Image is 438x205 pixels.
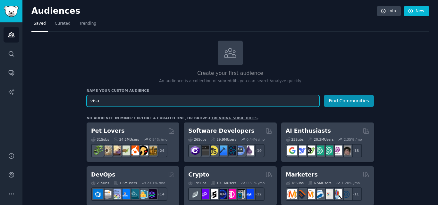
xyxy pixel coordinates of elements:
div: 20.3M Users [308,137,333,142]
img: AskMarketing [305,189,315,199]
div: 19 Sub s [188,181,206,185]
img: chatgpt_promptDesign [314,146,324,155]
input: Pick a short name, like "Digital Marketers" or "Movie-Goers" [87,95,319,107]
img: turtle [120,146,130,155]
div: 0.84 % /mo [149,137,167,142]
h2: Crypto [188,171,209,179]
div: 2.35 % /mo [344,137,362,142]
img: azuredevops [93,189,103,199]
img: 0xPolygon [199,189,209,199]
img: elixir [244,146,254,155]
div: 1.6M Users [114,181,137,185]
img: Docker_DevOps [111,189,121,199]
div: 21 Sub s [91,181,109,185]
div: + 24 [154,144,167,157]
span: Saved [34,21,46,27]
div: 1.20 % /mo [341,181,360,185]
img: reactnative [226,146,236,155]
h2: Pet Lovers [91,127,125,135]
div: 29.9M Users [211,137,236,142]
h2: Audiences [31,6,377,16]
a: trending subreddits [211,116,257,120]
div: + 19 [251,144,265,157]
div: No audience in mind? Explore a curated one, or browse . [87,116,259,120]
img: OnlineMarketing [341,189,351,199]
img: CryptoNews [235,189,245,199]
div: + 18 [349,144,362,157]
img: bigseo [296,189,306,199]
img: AWS_Certified_Experts [102,189,112,199]
div: + 14 [154,187,167,201]
h2: DevOps [91,171,115,179]
img: aws_cdk [138,189,148,199]
h2: Software Developers [188,127,254,135]
img: OpenAIDev [332,146,342,155]
img: DeepSeek [296,146,306,155]
img: herpetology [93,146,103,155]
h2: AI Enthusiasts [286,127,331,135]
img: leopardgeckos [111,146,121,155]
img: Emailmarketing [314,189,324,199]
img: PlatformEngineers [147,189,157,199]
img: GoogleGeminiAI [287,146,297,155]
h2: Marketers [286,171,318,179]
img: web3 [217,189,227,199]
img: cockatiel [129,146,139,155]
img: defi_ [244,189,254,199]
div: 26 Sub s [188,137,206,142]
a: Info [377,6,401,17]
img: GummySearch logo [4,6,19,17]
a: New [404,6,429,17]
img: platformengineering [129,189,139,199]
img: software [199,146,209,155]
img: chatgpt_prompts_ [323,146,333,155]
img: PetAdvice [138,146,148,155]
span: Trending [80,21,96,27]
a: Saved [31,19,48,32]
div: 19.1M Users [211,181,236,185]
img: iOSProgramming [217,146,227,155]
img: content_marketing [287,189,297,199]
div: + 12 [251,187,265,201]
img: ethfinance [190,189,200,199]
img: ballpython [102,146,112,155]
img: dogbreed [147,146,157,155]
img: ethstaker [208,189,218,199]
div: 18 Sub s [286,181,304,185]
div: 2.01 % /mo [147,181,165,185]
img: defiblockchain [226,189,236,199]
img: AItoolsCatalog [305,146,315,155]
img: ArtificalIntelligence [341,146,351,155]
img: DevOpsLinks [120,189,130,199]
a: Curated [53,19,73,32]
img: learnjavascript [208,146,218,155]
div: + 11 [349,187,362,201]
h3: Name your custom audience [87,88,374,93]
a: Trending [77,19,98,32]
span: Curated [55,21,71,27]
div: 0.51 % /mo [247,181,265,185]
img: csharp [190,146,200,155]
button: Find Communities [324,95,374,107]
h2: Create your first audience [87,69,374,77]
div: 24.2M Users [114,137,139,142]
div: 25 Sub s [286,137,304,142]
img: MarketingResearch [332,189,342,199]
div: 0.44 % /mo [247,137,265,142]
div: 31 Sub s [91,137,109,142]
p: An audience is a collection of subreddits you can search/analyze quickly [87,78,374,84]
img: AskComputerScience [235,146,245,155]
div: 6.5M Users [308,181,332,185]
img: googleads [323,189,333,199]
